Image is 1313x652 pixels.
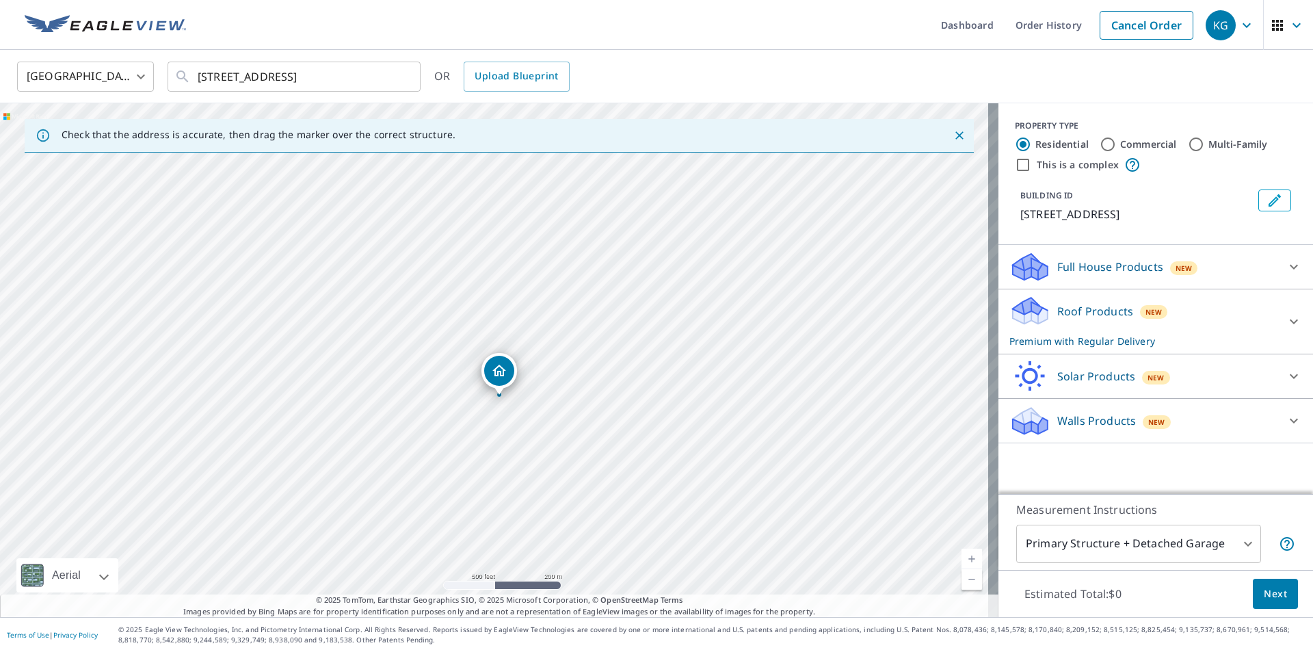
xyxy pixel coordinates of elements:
[481,353,517,395] div: Dropped pin, building 1, Residential property, 10111 Connemara Hl San Antonio, TX 78254
[1009,360,1302,393] div: Solar ProductsNew
[1015,120,1297,132] div: PROPERTY TYPE
[1176,263,1193,274] span: New
[1016,501,1295,518] p: Measurement Instructions
[1206,10,1236,40] div: KG
[198,57,393,96] input: Search by address or latitude-longitude
[1009,250,1302,283] div: Full House ProductsNew
[7,631,98,639] p: |
[1009,295,1302,348] div: Roof ProductsNewPremium with Regular Delivery
[118,625,1306,645] p: © 2025 Eagle View Technologies, Inc. and Pictometry International Corp. All Rights Reserved. Repo...
[1253,579,1298,610] button: Next
[951,127,968,144] button: Close
[48,558,85,592] div: Aerial
[1120,138,1177,151] label: Commercial
[1035,138,1089,151] label: Residential
[1020,206,1253,222] p: [STREET_ADDRESS]
[1057,303,1133,320] p: Roof Products
[1148,417,1165,428] span: New
[25,15,186,36] img: EV Logo
[1016,525,1261,563] div: Primary Structure + Detached Garage
[1279,536,1295,552] span: Your report will include the primary structure and a detached garage if one exists.
[434,62,570,92] div: OR
[1148,372,1165,383] span: New
[53,630,98,640] a: Privacy Policy
[1258,190,1291,211] button: Edit building 1
[7,630,49,640] a: Terms of Use
[16,558,118,592] div: Aerial
[961,569,982,590] a: Current Level 16, Zoom Out
[1100,11,1193,40] a: Cancel Order
[1057,259,1163,275] p: Full House Products
[316,595,683,606] span: © 2025 TomTom, Earthstar Geographics SIO, © 2025 Microsoft Corporation, ©
[62,129,455,141] p: Check that the address is accurate, then drag the marker over the correct structure.
[661,595,683,605] a: Terms
[464,62,569,92] a: Upload Blueprint
[961,549,982,569] a: Current Level 16, Zoom In
[1208,138,1268,151] label: Multi-Family
[1057,413,1136,429] p: Walls Products
[1020,190,1073,201] p: BUILDING ID
[1145,307,1163,317] span: New
[600,595,658,605] a: OpenStreetMap
[17,57,154,96] div: [GEOGRAPHIC_DATA]
[1057,368,1135,384] p: Solar Products
[1037,158,1119,172] label: This is a complex
[1264,586,1287,603] span: Next
[1009,334,1277,348] p: Premium with Regular Delivery
[1009,404,1302,437] div: Walls ProductsNew
[1013,579,1132,609] p: Estimated Total: $0
[475,68,558,85] span: Upload Blueprint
